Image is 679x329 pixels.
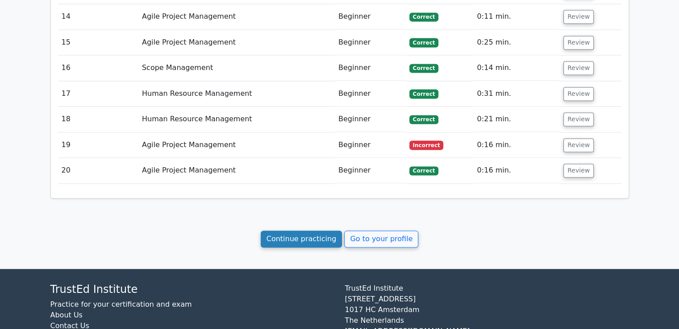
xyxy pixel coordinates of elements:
[335,4,406,29] td: Beginner
[50,311,83,319] a: About Us
[138,158,335,183] td: Agile Project Management
[344,230,418,247] a: Go to your profile
[138,55,335,81] td: Scope Management
[58,30,138,55] td: 15
[58,158,138,183] td: 20
[473,30,560,55] td: 0:25 min.
[409,140,444,149] span: Incorrect
[563,138,594,152] button: Review
[563,61,594,75] button: Review
[138,132,335,158] td: Agile Project Management
[138,107,335,132] td: Human Resource Management
[409,166,438,175] span: Correct
[473,55,560,81] td: 0:14 min.
[58,132,138,158] td: 19
[473,107,560,132] td: 0:21 min.
[335,55,406,81] td: Beginner
[409,38,438,47] span: Correct
[58,55,138,81] td: 16
[563,10,594,24] button: Review
[563,112,594,126] button: Review
[409,115,438,124] span: Correct
[50,300,192,308] a: Practice for your certification and exam
[58,107,138,132] td: 18
[473,158,560,183] td: 0:16 min.
[563,87,594,101] button: Review
[335,158,406,183] td: Beginner
[335,30,406,55] td: Beginner
[563,164,594,177] button: Review
[261,230,342,247] a: Continue practicing
[335,107,406,132] td: Beginner
[563,36,594,49] button: Review
[473,132,560,158] td: 0:16 min.
[409,12,438,21] span: Correct
[50,283,334,296] h4: TrustEd Institute
[335,132,406,158] td: Beginner
[473,4,560,29] td: 0:11 min.
[58,4,138,29] td: 14
[58,81,138,107] td: 17
[138,81,335,107] td: Human Resource Management
[409,64,438,73] span: Correct
[473,81,560,107] td: 0:31 min.
[138,30,335,55] td: Agile Project Management
[138,4,335,29] td: Agile Project Management
[335,81,406,107] td: Beginner
[409,89,438,98] span: Correct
